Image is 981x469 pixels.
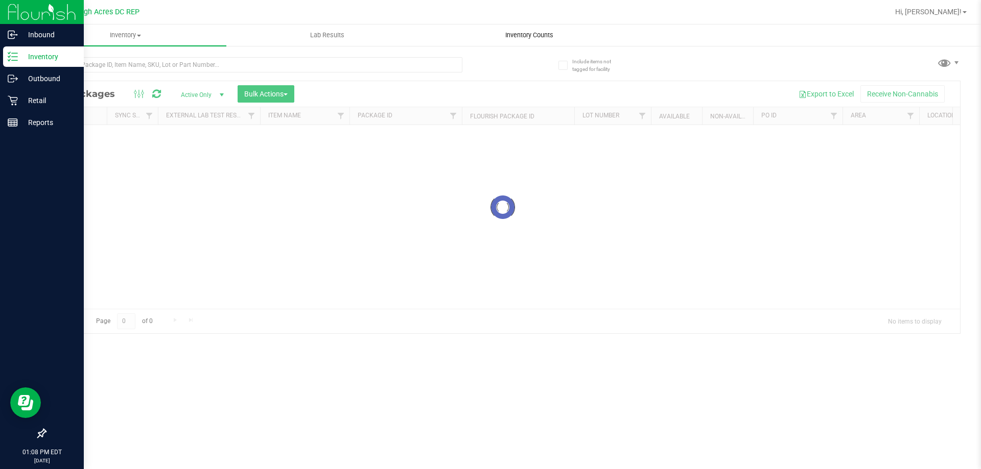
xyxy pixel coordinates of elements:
[296,31,358,40] span: Lab Results
[572,58,623,73] span: Include items not tagged for facility
[492,31,567,40] span: Inventory Counts
[18,72,79,85] p: Outbound
[18,94,79,107] p: Retail
[8,73,18,84] inline-svg: Outbound
[18,116,79,129] p: Reports
[25,24,226,46] a: Inventory
[18,29,79,41] p: Inbound
[895,8,962,16] span: Hi, [PERSON_NAME]!
[69,8,139,16] span: Lehigh Acres DC REP
[8,117,18,128] inline-svg: Reports
[8,95,18,106] inline-svg: Retail
[10,387,41,418] iframe: Resource center
[45,57,462,72] input: Search Package ID, Item Name, SKU, Lot or Part Number...
[8,30,18,40] inline-svg: Inbound
[428,24,630,46] a: Inventory Counts
[5,448,79,457] p: 01:08 PM EDT
[8,52,18,62] inline-svg: Inventory
[226,24,428,46] a: Lab Results
[5,457,79,464] p: [DATE]
[18,51,79,63] p: Inventory
[25,31,226,40] span: Inventory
